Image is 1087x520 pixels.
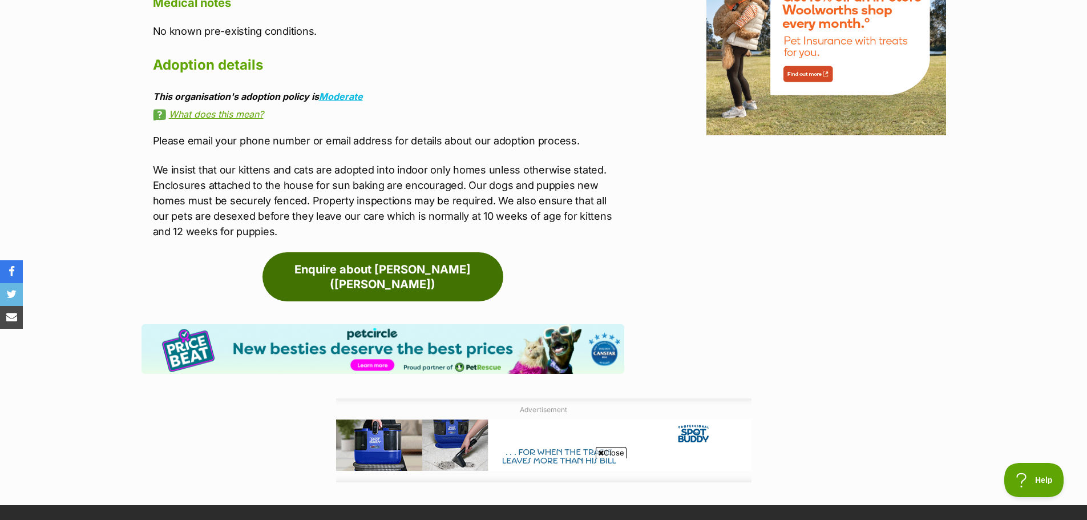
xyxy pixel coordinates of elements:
span: Close [596,447,627,458]
div: This organisation's adoption policy is [153,91,624,102]
iframe: Help Scout Beacon - Open [1004,463,1064,497]
a: Enquire about [PERSON_NAME] ([PERSON_NAME]) [262,252,503,301]
p: Please email your phone number or email address for details about our adoption process. [153,133,624,148]
div: Advertisement [336,398,751,482]
h2: Adoption details [153,53,624,78]
p: No known pre-existing conditions. [153,23,624,39]
iframe: Advertisement [336,420,751,471]
img: Pet Circle promo banner [142,324,624,374]
a: What does this mean? [153,109,624,119]
a: Moderate [319,91,363,102]
p: We insist that our kittens and cats are adopted into indoor only homes unless otherwise stated. E... [153,162,624,239]
iframe: Advertisement [336,463,751,514]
